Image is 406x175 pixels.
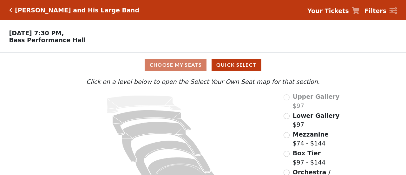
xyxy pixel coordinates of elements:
label: $97 - $144 [293,149,326,167]
h5: [PERSON_NAME] and His Large Band [15,7,139,14]
a: Your Tickets [307,6,359,16]
label: $74 - $144 [293,130,329,148]
span: Lower Gallery [293,112,340,119]
button: Quick Select [212,59,261,71]
span: Box Tier [293,150,321,157]
label: $97 [293,92,340,110]
a: Click here to go back to filters [9,8,12,12]
p: Click on a level below to open the Select Your Own Seat map for that section. [55,77,351,86]
strong: Filters [364,7,386,14]
label: $97 [293,111,340,129]
path: Lower Gallery - Seats Available: 213 [113,110,191,135]
span: Upper Gallery [293,93,340,100]
strong: Your Tickets [307,7,349,14]
path: Upper Gallery - Seats Available: 0 [107,96,181,113]
a: Filters [364,6,397,16]
span: Mezzanine [293,131,329,138]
